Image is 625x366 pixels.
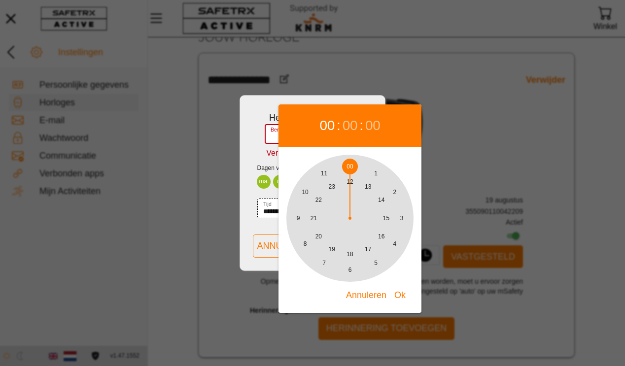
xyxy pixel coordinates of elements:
span: 15 [383,210,389,226]
input: Tijd [263,199,332,218]
span: 14 [378,192,384,208]
div: 00 [365,119,381,133]
input: Bericht [271,124,340,144]
span: 6 [348,262,352,278]
span: 18 [347,246,353,262]
span: 12 [347,174,353,190]
span: 4 [393,236,397,252]
div: : [337,119,341,133]
div: ma. [257,175,271,189]
span: 20 [315,229,322,244]
label: Herinnering bewerken [269,112,356,124]
span: 13 [365,179,371,195]
span: 22 [315,192,322,208]
button: Annuleren [253,234,315,257]
button: Annuleren [346,286,394,305]
span: 3 [400,210,404,226]
span: Ok [394,288,406,303]
span: 16 [378,229,384,244]
span: 11 [321,166,327,181]
span: 10 [302,184,308,200]
span: 1 [374,166,378,181]
span: Annuleren [257,238,312,254]
div: Verplicht [266,148,359,158]
div: 00 [319,119,335,133]
div: 00 [343,119,358,133]
span: 8 [304,236,307,252]
span: 17 [365,241,371,257]
div: di. [273,175,287,189]
span: 9 [297,210,300,226]
button: Ok [394,286,414,305]
span: 2 [393,184,397,200]
span: 21 [311,210,317,226]
label: Dagen van de week [257,165,309,171]
span: Annuleren [346,288,386,303]
span: 7 [322,255,326,271]
span: 23 [329,179,335,195]
div: : [359,119,363,133]
span: 00 [347,159,353,174]
span: 19 [329,241,335,257]
span: 5 [374,255,378,271]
